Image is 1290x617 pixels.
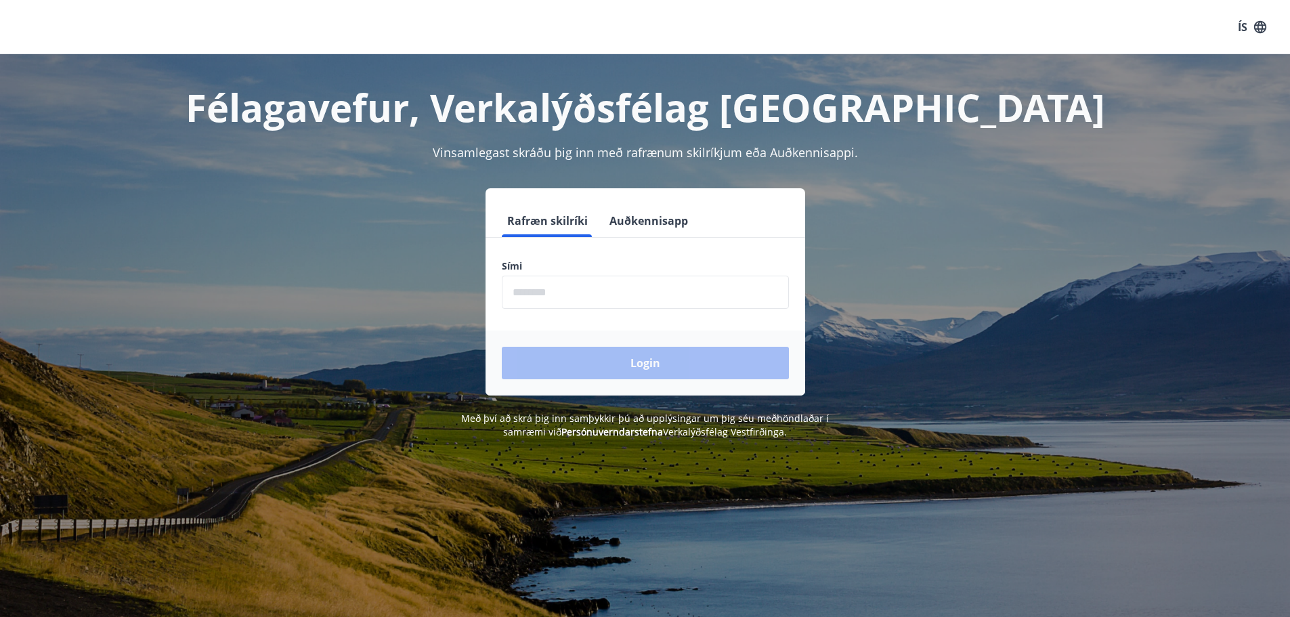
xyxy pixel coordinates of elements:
button: Rafræn skilríki [502,205,593,237]
span: Með því að skrá þig inn samþykkir þú að upplýsingar um þig séu meðhöndlaðar í samræmi við Verkalý... [461,412,829,438]
label: Sími [502,259,789,273]
span: Vinsamlegast skráðu þig inn með rafrænum skilríkjum eða Auðkennisappi. [433,144,858,161]
button: ÍS [1230,15,1274,39]
h1: Félagavefur, Verkalýðsfélag [GEOGRAPHIC_DATA] [174,81,1117,133]
a: Persónuverndarstefna [561,425,663,438]
button: Auðkennisapp [604,205,693,237]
